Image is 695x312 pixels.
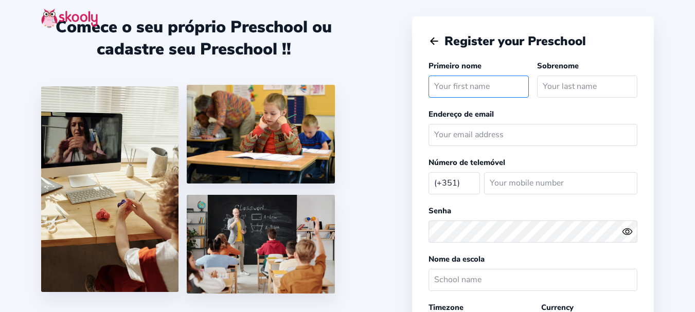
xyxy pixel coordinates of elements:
[429,254,485,264] label: Nome da escola
[41,8,98,28] img: skooly-logo.png
[429,109,494,119] label: Endereço de email
[187,85,335,183] img: 4.png
[41,86,179,292] img: 1.jpg
[429,269,637,291] input: School name
[622,226,633,237] ion-icon: eye outline
[444,33,586,49] span: Register your Preschool
[429,157,505,168] label: Número de telemóvel
[622,226,637,237] button: eye outlineeye off outline
[429,35,440,47] button: arrow back outline
[429,61,482,71] label: Primeiro nome
[429,124,637,146] input: Your email address
[429,76,529,98] input: Your first name
[484,172,637,194] input: Your mobile number
[187,195,335,293] img: 5.png
[429,206,451,216] label: Senha
[537,61,579,71] label: Sobrenome
[537,76,637,98] input: Your last name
